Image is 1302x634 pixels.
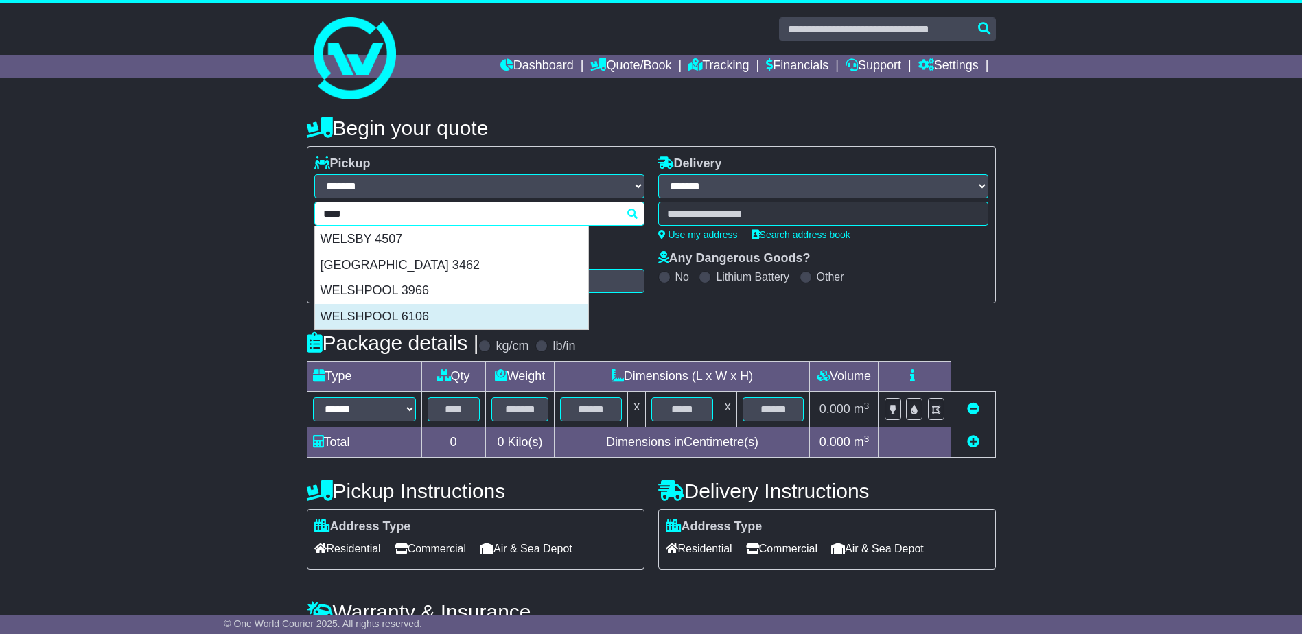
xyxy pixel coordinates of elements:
[315,278,588,304] div: WELSHPOOL 3966
[315,304,588,330] div: WELSHPOOL 6106
[496,339,528,354] label: kg/cm
[864,434,870,444] sup: 3
[314,519,411,535] label: Address Type
[314,202,644,226] typeahead: Please provide city
[485,362,555,392] td: Weight
[766,55,828,78] a: Financials
[819,435,850,449] span: 0.000
[315,253,588,279] div: [GEOGRAPHIC_DATA] 3462
[658,251,811,266] label: Any Dangerous Goods?
[716,270,789,283] label: Lithium Battery
[500,55,574,78] a: Dashboard
[752,229,850,240] a: Search address book
[395,538,466,559] span: Commercial
[497,435,504,449] span: 0
[864,401,870,411] sup: 3
[967,435,979,449] a: Add new item
[719,392,736,427] td: x
[307,331,479,354] h4: Package details |
[307,480,644,502] h4: Pickup Instructions
[854,435,870,449] span: m
[224,618,422,629] span: © One World Courier 2025. All rights reserved.
[314,538,381,559] span: Residential
[846,55,901,78] a: Support
[746,538,817,559] span: Commercial
[555,427,810,458] td: Dimensions in Centimetre(s)
[666,519,763,535] label: Address Type
[628,392,646,427] td: x
[315,226,588,253] div: WELSBY 4507
[658,229,738,240] a: Use my address
[421,427,485,458] td: 0
[658,480,996,502] h4: Delivery Instructions
[314,156,371,172] label: Pickup
[307,117,996,139] h4: Begin your quote
[831,538,924,559] span: Air & Sea Depot
[555,362,810,392] td: Dimensions (L x W x H)
[421,362,485,392] td: Qty
[817,270,844,283] label: Other
[307,427,421,458] td: Total
[480,538,572,559] span: Air & Sea Depot
[967,402,979,416] a: Remove this item
[666,538,732,559] span: Residential
[810,362,879,392] td: Volume
[675,270,689,283] label: No
[658,156,722,172] label: Delivery
[553,339,575,354] label: lb/in
[819,402,850,416] span: 0.000
[918,55,979,78] a: Settings
[590,55,671,78] a: Quote/Book
[485,427,555,458] td: Kilo(s)
[688,55,749,78] a: Tracking
[307,600,996,623] h4: Warranty & Insurance
[307,362,421,392] td: Type
[854,402,870,416] span: m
